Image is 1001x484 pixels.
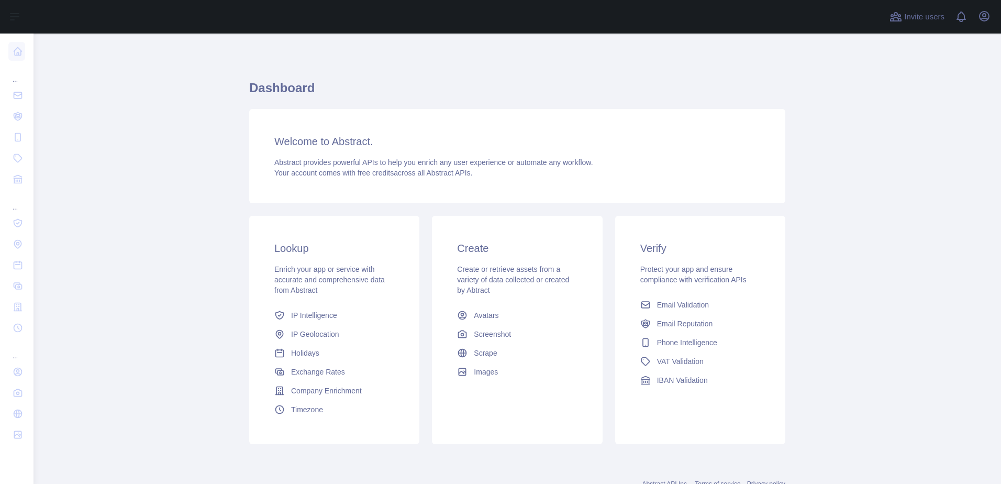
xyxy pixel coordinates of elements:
span: Screenshot [474,329,511,339]
a: VAT Validation [636,352,764,371]
div: ... [8,339,25,360]
h3: Lookup [274,241,394,256]
span: VAT Validation [657,356,704,367]
span: Avatars [474,310,498,321]
span: Timezone [291,404,323,415]
span: free credits [358,169,394,177]
span: Scrape [474,348,497,358]
button: Invite users [887,8,947,25]
span: Phone Intelligence [657,337,717,348]
a: Company Enrichment [270,381,398,400]
div: ... [8,63,25,84]
h1: Dashboard [249,80,785,105]
a: Email Reputation [636,314,764,333]
span: Email Validation [657,300,709,310]
a: Screenshot [453,325,581,344]
span: Email Reputation [657,318,713,329]
a: Images [453,362,581,381]
div: ... [8,191,25,212]
a: Scrape [453,344,581,362]
h3: Welcome to Abstract. [274,134,760,149]
h3: Create [457,241,577,256]
span: Protect your app and ensure compliance with verification APIs [640,265,747,284]
span: IP Geolocation [291,329,339,339]
span: Exchange Rates [291,367,345,377]
span: Holidays [291,348,319,358]
span: Enrich your app or service with accurate and comprehensive data from Abstract [274,265,385,294]
span: IBAN Validation [657,375,708,386]
span: Create or retrieve assets from a variety of data collected or created by Abtract [457,265,569,294]
a: Avatars [453,306,581,325]
span: IP Intelligence [291,310,337,321]
span: Company Enrichment [291,386,362,396]
h3: Verify [640,241,760,256]
span: Your account comes with across all Abstract APIs. [274,169,472,177]
a: Phone Intelligence [636,333,764,352]
a: IP Geolocation [270,325,398,344]
a: Timezone [270,400,398,419]
span: Abstract provides powerful APIs to help you enrich any user experience or automate any workflow. [274,158,593,167]
a: Holidays [270,344,398,362]
a: IP Intelligence [270,306,398,325]
a: IBAN Validation [636,371,764,390]
a: Email Validation [636,295,764,314]
a: Exchange Rates [270,362,398,381]
span: Images [474,367,498,377]
span: Invite users [904,11,944,23]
